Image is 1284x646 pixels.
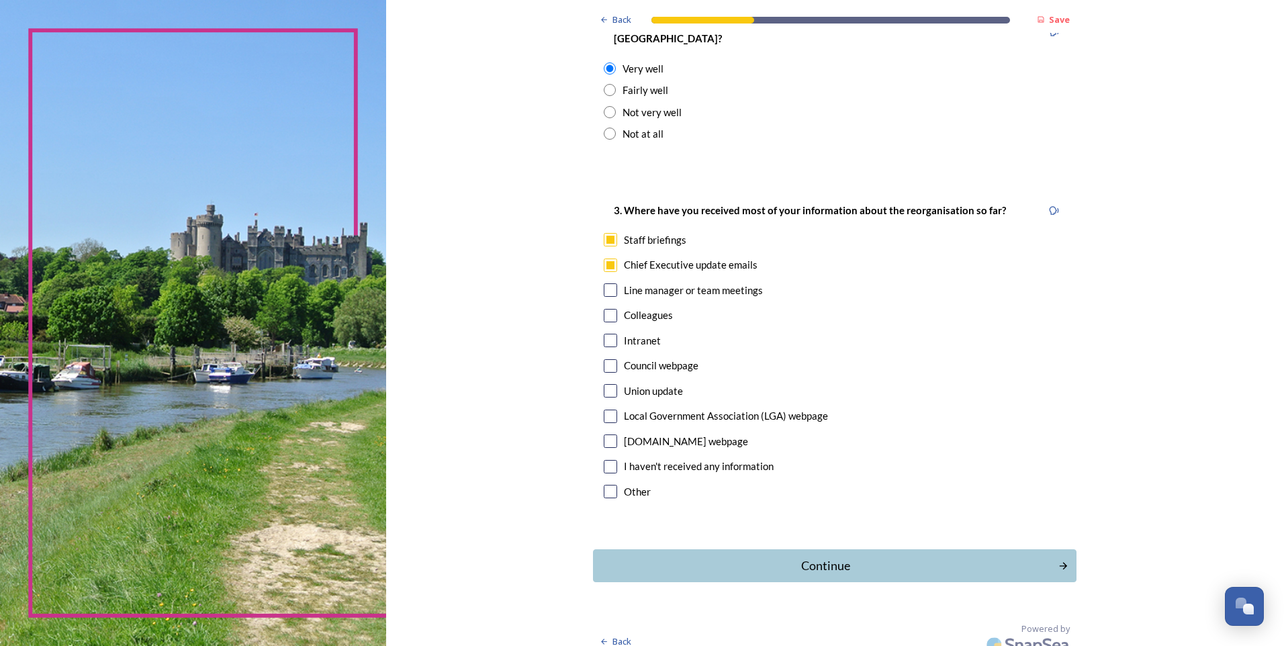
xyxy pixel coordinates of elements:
[624,459,774,474] div: I haven't received any information
[1225,587,1264,626] button: Open Chat
[623,126,663,142] div: Not at all
[624,333,661,349] div: Intranet
[624,283,763,298] div: Line manager or team meetings
[624,257,758,273] div: Chief Executive update emails
[624,232,686,248] div: Staff briefings
[600,557,1051,575] div: Continue
[624,308,673,323] div: Colleagues
[624,484,651,500] div: Other
[1049,13,1070,26] strong: Save
[624,434,748,449] div: [DOMAIN_NAME] webpage
[624,358,698,373] div: Council webpage
[623,105,682,120] div: Not very well
[612,13,631,26] span: Back
[623,61,663,77] div: Very well
[593,549,1076,582] button: Continue
[623,83,668,98] div: Fairly well
[624,383,683,399] div: Union update
[1021,622,1070,635] span: Powered by
[614,204,1006,216] strong: 3. Where have you received most of your information about the reorganisation so far?
[624,408,828,424] div: Local Government Association (LGA) webpage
